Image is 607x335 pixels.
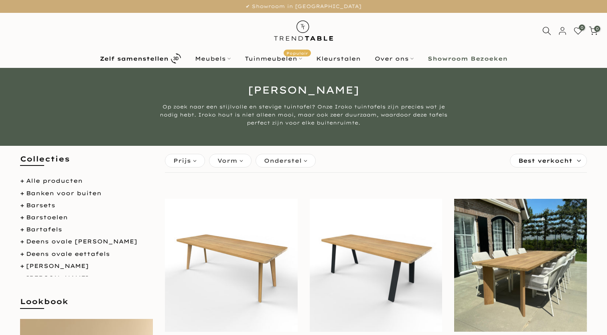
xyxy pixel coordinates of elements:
img: trend-table [268,13,339,49]
iframe: toggle-frame [1,294,41,334]
p: ✔ Showroom in [GEOGRAPHIC_DATA] [10,2,597,11]
a: Barstoelen [26,214,68,221]
span: Prijs [173,156,191,165]
a: 0 [589,27,598,35]
h5: Lookbook [20,296,153,315]
a: Bartafels [26,226,62,233]
a: Deens ovale [PERSON_NAME] [26,238,137,245]
p: Op zoek naar een stijlvolle en stevige tuintafel? Onze Iroko tuintafels zijn precies wat je nodig... [153,103,454,127]
a: 0 [574,27,583,35]
a: Barsets [26,202,55,209]
span: 0 [594,26,600,32]
a: Kleurstalen [309,54,367,63]
b: Showroom Bezoeken [428,56,508,61]
a: TuinmeubelenPopulair [238,54,309,63]
span: Populair [284,49,311,56]
a: Over ons [367,54,420,63]
b: Zelf samenstellen [100,56,168,61]
span: 0 [579,25,585,31]
a: Zelf samenstellen [93,51,188,65]
h5: Collecties [20,154,153,172]
span: Onderstel [264,156,302,165]
label: Sorteren:Best verkocht [510,154,587,167]
a: [PERSON_NAME] [26,274,89,282]
span: Best verkocht [518,154,572,167]
a: Deens ovale eettafels [26,250,110,257]
a: Alle producten [26,177,83,184]
a: Meubels [188,54,238,63]
h1: [PERSON_NAME] [69,85,538,95]
a: [PERSON_NAME] [26,262,89,270]
span: Vorm [217,156,238,165]
a: Banken voor buiten [26,190,102,197]
a: Showroom Bezoeken [420,54,514,63]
